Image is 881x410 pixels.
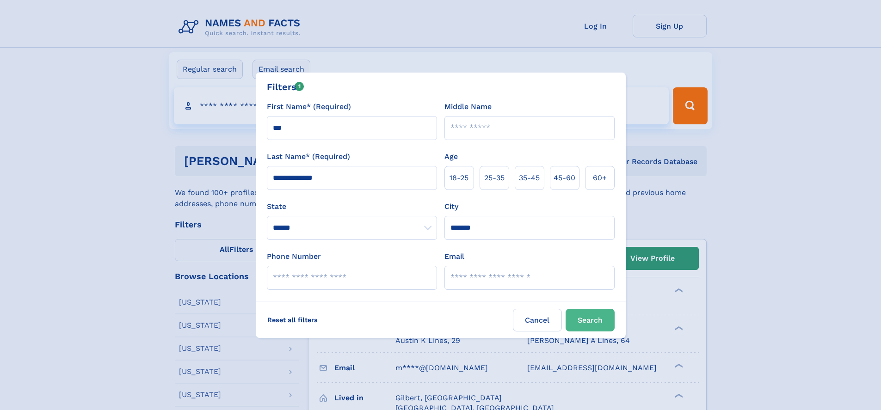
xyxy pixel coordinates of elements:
[566,309,615,331] button: Search
[267,80,304,94] div: Filters
[593,172,607,184] span: 60+
[261,309,324,331] label: Reset all filters
[267,101,351,112] label: First Name* (Required)
[444,151,458,162] label: Age
[450,172,468,184] span: 18‑25
[444,201,458,212] label: City
[267,151,350,162] label: Last Name* (Required)
[554,172,575,184] span: 45‑60
[444,101,492,112] label: Middle Name
[519,172,540,184] span: 35‑45
[267,201,437,212] label: State
[484,172,505,184] span: 25‑35
[513,309,562,331] label: Cancel
[267,251,321,262] label: Phone Number
[444,251,464,262] label: Email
